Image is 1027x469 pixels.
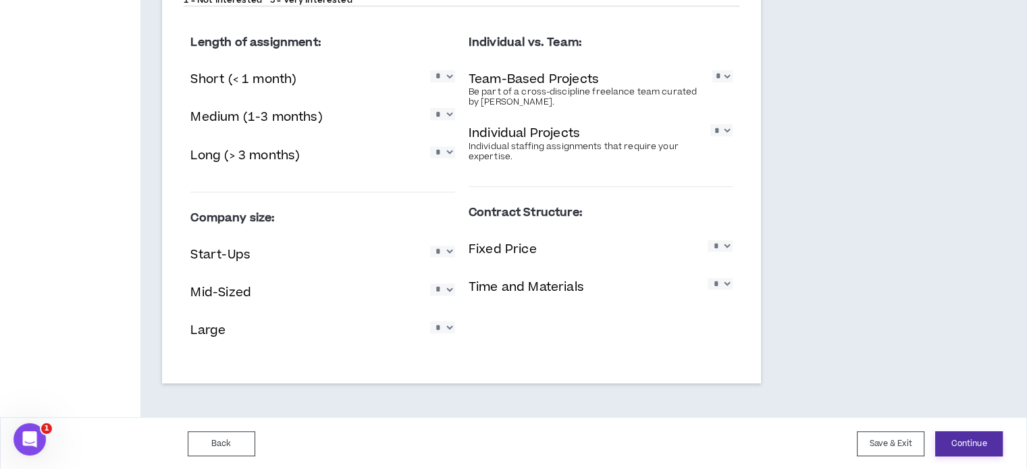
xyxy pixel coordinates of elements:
[190,146,300,165] p: Long (> 3 months)
[190,70,296,88] p: Short (< 1 month)
[190,206,454,230] label: Company size:
[469,70,599,88] p: Team-Based Projects
[469,31,733,55] label: Individual vs. Team:
[190,321,226,339] p: Large
[190,283,251,302] p: Mid-Sized
[469,124,580,142] p: Individual Projects
[190,31,454,55] label: Length of assignment:
[41,423,52,434] span: 1
[188,431,255,456] button: Back
[857,431,924,456] button: Save & Exit
[469,240,537,258] p: Fixed Price
[469,278,584,296] p: Time and Materials
[935,431,1003,456] button: Continue
[190,108,322,126] p: Medium (1-3 months)
[469,87,712,107] p: Be part of a cross-discipline freelance team curated by [PERSON_NAME].
[469,201,733,225] label: Contract Structure:
[469,142,710,162] p: Individual staffing assignments that require your expertise.
[190,246,251,264] p: Start-Ups
[14,423,46,456] iframe: Intercom live chat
